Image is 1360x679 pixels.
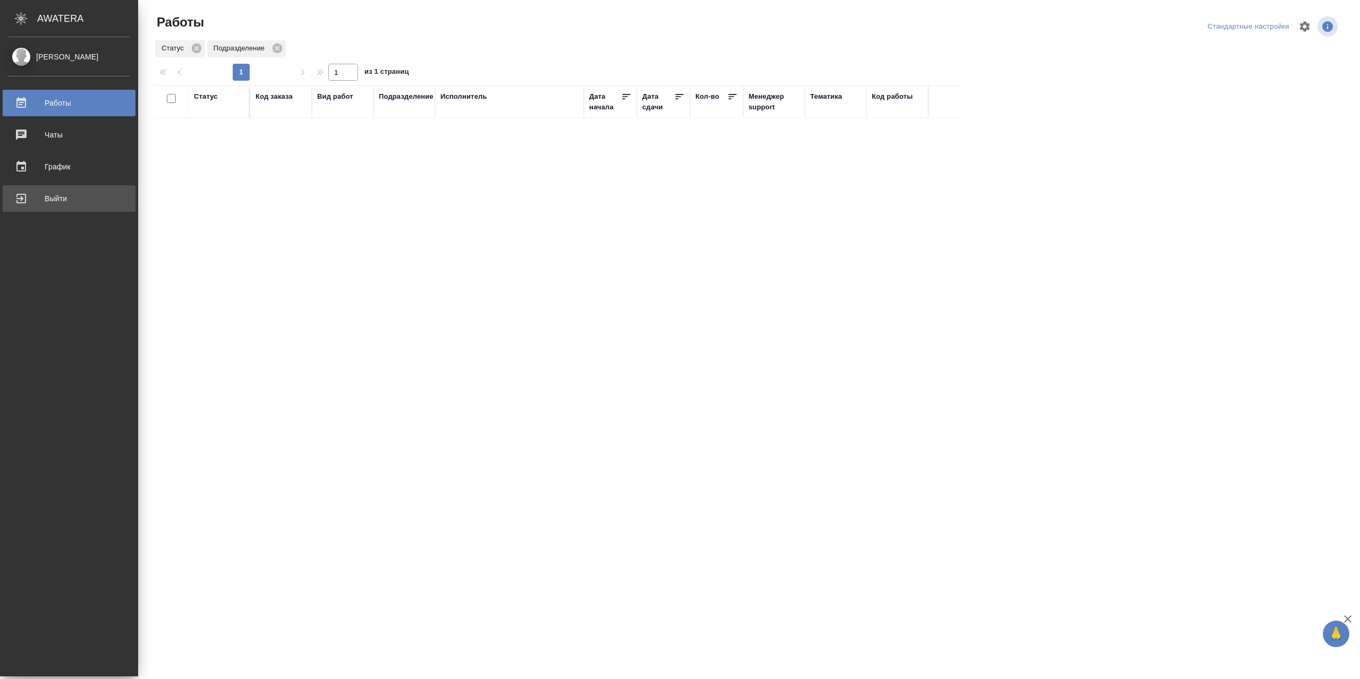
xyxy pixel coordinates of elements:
div: Выйти [8,191,130,207]
div: Код заказа [256,91,293,102]
div: Подразделение [207,40,286,57]
div: Дата сдачи [642,91,674,113]
span: Настроить таблицу [1292,14,1317,39]
div: Работы [8,95,130,111]
span: из 1 страниц [364,65,409,81]
div: Исполнитель [440,91,487,102]
div: Статус [194,91,218,102]
span: 🙏 [1327,623,1345,645]
a: График [3,153,135,180]
div: График [8,159,130,175]
span: Посмотреть информацию [1317,16,1340,37]
a: Чаты [3,122,135,148]
div: Вид работ [317,91,353,102]
a: Работы [3,90,135,116]
div: Чаты [8,127,130,143]
div: Тематика [810,91,842,102]
p: Подразделение [214,43,268,54]
button: 🙏 [1323,621,1349,647]
span: Работы [154,14,204,31]
div: Дата начала [589,91,621,113]
div: Статус [155,40,205,57]
div: AWATERA [37,8,138,29]
div: Код работы [872,91,913,102]
div: Подразделение [379,91,433,102]
p: Статус [161,43,188,54]
div: Менеджер support [749,91,800,113]
a: Выйти [3,185,135,212]
div: split button [1205,19,1292,35]
div: Кол-во [695,91,719,102]
div: [PERSON_NAME] [8,51,130,63]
